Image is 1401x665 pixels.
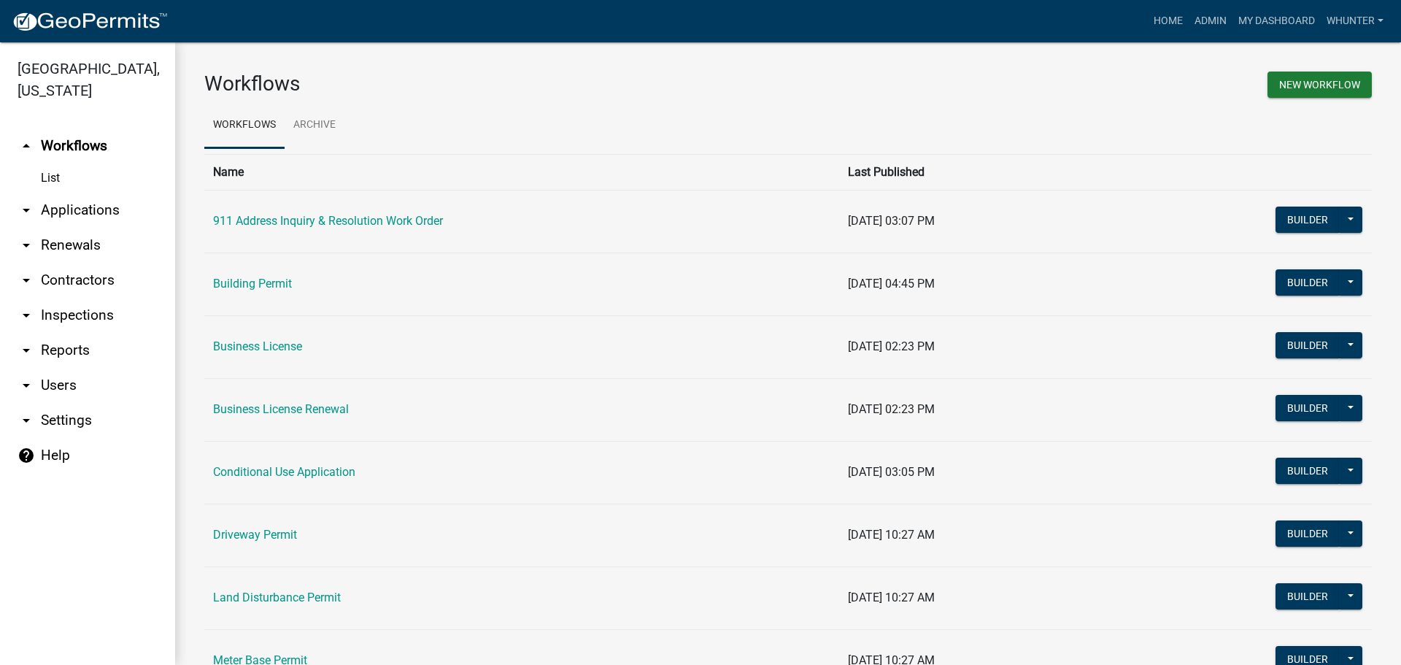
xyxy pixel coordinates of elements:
button: Builder [1275,395,1340,421]
span: [DATE] 02:23 PM [848,339,935,353]
i: arrow_drop_down [18,237,35,254]
i: help [18,447,35,464]
span: [DATE] 03:07 PM [848,214,935,228]
a: Admin [1189,7,1232,35]
h3: Workflows [204,72,777,96]
button: Builder [1275,269,1340,296]
i: arrow_drop_down [18,412,35,429]
i: arrow_drop_down [18,342,35,359]
i: arrow_drop_down [18,307,35,324]
button: Builder [1275,458,1340,484]
i: arrow_drop_up [18,137,35,155]
button: New Workflow [1267,72,1372,98]
span: [DATE] 03:05 PM [848,465,935,479]
i: arrow_drop_down [18,201,35,219]
button: Builder [1275,583,1340,610]
span: [DATE] 02:23 PM [848,402,935,416]
a: Building Permit [213,277,292,291]
a: whunter [1321,7,1389,35]
span: [DATE] 10:27 AM [848,591,935,604]
a: Business License [213,339,302,353]
a: My Dashboard [1232,7,1321,35]
a: Workflows [204,102,285,149]
span: [DATE] 10:27 AM [848,528,935,542]
th: Name [204,154,839,190]
th: Last Published [839,154,1104,190]
a: Business License Renewal [213,402,349,416]
button: Builder [1275,520,1340,547]
a: 911 Address Inquiry & Resolution Work Order [213,214,443,228]
a: Driveway Permit [213,528,297,542]
a: Home [1148,7,1189,35]
a: Conditional Use Application [213,465,355,479]
i: arrow_drop_down [18,377,35,394]
a: Land Disturbance Permit [213,591,341,604]
span: [DATE] 04:45 PM [848,277,935,291]
a: Archive [285,102,344,149]
button: Builder [1275,332,1340,358]
button: Builder [1275,207,1340,233]
i: arrow_drop_down [18,272,35,289]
